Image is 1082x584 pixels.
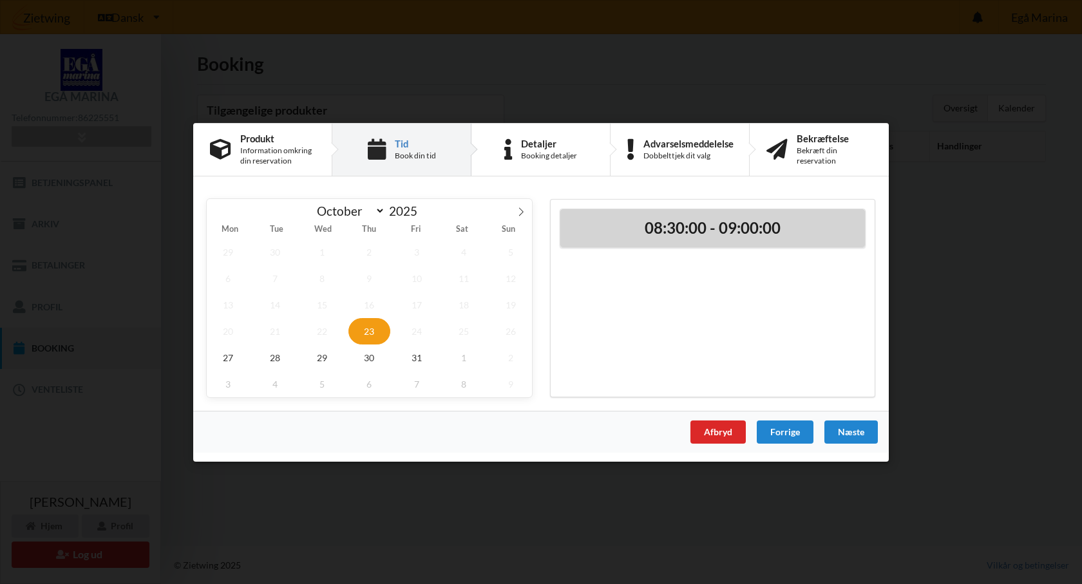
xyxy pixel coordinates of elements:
[690,420,746,443] div: Afbryd
[301,344,343,370] span: October 29, 2025
[797,133,872,143] div: Bekræftelse
[442,238,485,265] span: October 4, 2025
[301,238,343,265] span: October 1, 2025
[395,317,438,344] span: October 24, 2025
[348,291,391,317] span: October 16, 2025
[240,146,315,166] div: Information omkring din reservation
[348,344,391,370] span: October 30, 2025
[797,146,872,166] div: Bekræft din reservation
[442,317,485,344] span: October 25, 2025
[395,238,438,265] span: October 3, 2025
[442,291,485,317] span: October 18, 2025
[442,265,485,291] span: October 11, 2025
[207,317,249,344] span: October 20, 2025
[489,344,532,370] span: November 2, 2025
[489,291,532,317] span: October 19, 2025
[207,291,249,317] span: October 13, 2025
[395,291,438,317] span: October 17, 2025
[253,225,299,234] span: Tue
[521,138,577,148] div: Detaljer
[486,225,532,234] span: Sun
[348,370,391,397] span: November 6, 2025
[254,238,296,265] span: September 30, 2025
[254,344,296,370] span: October 28, 2025
[207,370,249,397] span: November 3, 2025
[489,238,532,265] span: October 5, 2025
[395,138,436,148] div: Tid
[385,203,428,218] input: Year
[489,370,532,397] span: November 9, 2025
[254,317,296,344] span: October 21, 2025
[348,238,391,265] span: October 2, 2025
[348,317,391,344] span: October 23, 2025
[301,317,343,344] span: October 22, 2025
[442,344,485,370] span: November 1, 2025
[299,225,346,234] span: Wed
[207,344,249,370] span: October 27, 2025
[643,151,734,161] div: Dobbelttjek dit valg
[395,265,438,291] span: October 10, 2025
[348,265,391,291] span: October 9, 2025
[207,265,249,291] span: October 6, 2025
[757,420,813,443] div: Forrige
[824,420,878,443] div: Næste
[393,225,439,234] span: Fri
[346,225,392,234] span: Thu
[489,317,532,344] span: October 26, 2025
[442,370,485,397] span: November 8, 2025
[395,370,438,397] span: November 7, 2025
[301,265,343,291] span: October 8, 2025
[395,344,438,370] span: October 31, 2025
[395,151,436,161] div: Book din tid
[489,265,532,291] span: October 12, 2025
[311,203,386,219] select: Month
[254,291,296,317] span: October 14, 2025
[207,238,249,265] span: September 29, 2025
[301,291,343,317] span: October 15, 2025
[254,265,296,291] span: October 7, 2025
[254,370,296,397] span: November 4, 2025
[207,225,253,234] span: Mon
[521,151,577,161] div: Booking detaljer
[569,218,856,238] h2: 08:30:00 - 09:00:00
[643,138,734,148] div: Advarselsmeddelelse
[301,370,343,397] span: November 5, 2025
[439,225,486,234] span: Sat
[240,133,315,143] div: Produkt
